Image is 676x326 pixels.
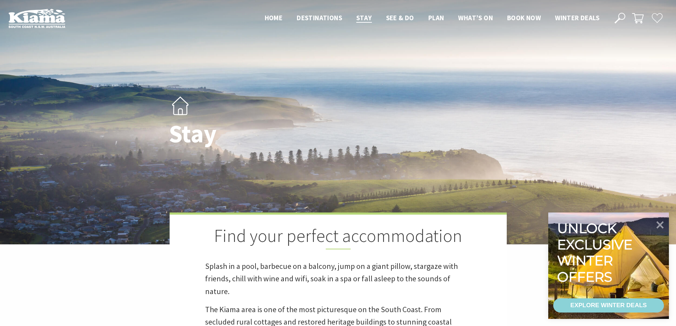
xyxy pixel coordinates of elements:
a: EXPLORE WINTER DEALS [553,298,664,313]
div: EXPLORE WINTER DEALS [570,298,647,313]
span: Book now [507,13,541,22]
h2: Find your perfect accommodation [205,225,471,249]
span: See & Do [386,13,414,22]
span: Plan [428,13,444,22]
img: Kiama Logo [9,9,65,28]
span: Destinations [297,13,342,22]
span: Home [265,13,283,22]
nav: Main Menu [258,12,606,24]
span: Winter Deals [555,13,599,22]
span: What’s On [458,13,493,22]
div: Unlock exclusive winter offers [557,220,636,285]
p: Splash in a pool, barbecue on a balcony, jump on a giant pillow, stargaze with friends, chill wit... [205,260,471,298]
span: Stay [356,13,372,22]
h1: Stay [169,120,369,147]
